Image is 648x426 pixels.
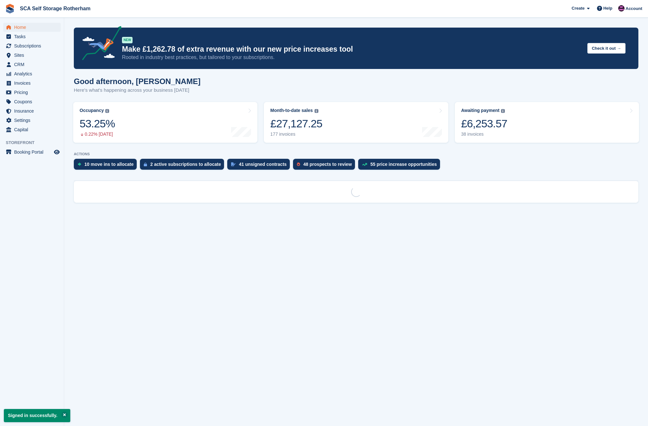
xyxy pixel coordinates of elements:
a: menu [3,116,61,125]
a: 2 active subscriptions to allocate [140,159,227,173]
div: Occupancy [80,108,104,113]
div: 55 price increase opportunities [370,162,437,167]
a: menu [3,106,61,115]
img: icon-info-grey-7440780725fd019a000dd9b08b2336e03edf1995a4989e88bcd33f0948082b44.svg [105,109,109,113]
span: Coupons [14,97,53,106]
div: 2 active subscriptions to allocate [150,162,221,167]
img: move_ins_to_allocate_icon-fdf77a2bb77ea45bf5b3d319d69a93e2d87916cf1d5bf7949dd705db3b84f3ca.svg [78,162,81,166]
img: stora-icon-8386f47178a22dfd0bd8f6a31ec36ba5ce8667c1dd55bd0f319d3a0aa187defe.svg [5,4,15,13]
div: 10 move ins to allocate [84,162,134,167]
span: Help [603,5,612,12]
span: Settings [14,116,53,125]
div: 0.22% [DATE] [80,132,115,137]
a: SCA Self Storage Rotherham [17,3,93,14]
button: Check it out → [587,43,626,54]
a: menu [3,69,61,78]
span: Sites [14,51,53,60]
span: Booking Portal [14,148,53,157]
a: menu [3,97,61,106]
span: Create [572,5,584,12]
img: prospect-51fa495bee0391a8d652442698ab0144808aea92771e9ea1ae160a38d050c398.svg [297,162,300,166]
a: 55 price increase opportunities [358,159,443,173]
span: Invoices [14,79,53,88]
p: Here's what's happening across your business [DATE] [74,87,201,94]
span: Capital [14,125,53,134]
a: 48 prospects to review [293,159,358,173]
a: 41 unsigned contracts [227,159,293,173]
a: menu [3,32,61,41]
a: menu [3,23,61,32]
a: menu [3,51,61,60]
div: 53.25% [80,117,115,130]
a: menu [3,60,61,69]
img: price-adjustments-announcement-icon-8257ccfd72463d97f412b2fc003d46551f7dbcb40ab6d574587a9cd5c0d94... [77,26,122,63]
a: menu [3,148,61,157]
p: Rooted in industry best practices, but tailored to your subscriptions. [122,54,582,61]
img: price_increase_opportunities-93ffe204e8149a01c8c9dc8f82e8f89637d9d84a8eef4429ea346261dce0b2c0.svg [362,163,367,166]
a: 10 move ins to allocate [74,159,140,173]
img: contract_signature_icon-13c848040528278c33f63329250d36e43548de30e8caae1d1a13099fd9432cc5.svg [231,162,236,166]
div: 41 unsigned contracts [239,162,287,167]
span: Analytics [14,69,53,78]
div: 48 prospects to review [303,162,352,167]
span: Pricing [14,88,53,97]
span: Account [626,5,642,12]
div: Awaiting payment [461,108,500,113]
img: icon-info-grey-7440780725fd019a000dd9b08b2336e03edf1995a4989e88bcd33f0948082b44.svg [315,109,318,113]
div: 177 invoices [270,132,322,137]
a: menu [3,88,61,97]
a: menu [3,41,61,50]
div: NEW [122,37,133,43]
a: menu [3,79,61,88]
span: Storefront [6,140,64,146]
img: Dale Chapman [618,5,625,12]
div: 38 invoices [461,132,507,137]
span: Subscriptions [14,41,53,50]
img: icon-info-grey-7440780725fd019a000dd9b08b2336e03edf1995a4989e88bcd33f0948082b44.svg [501,109,505,113]
div: Month-to-date sales [270,108,313,113]
div: £27,127.25 [270,117,322,130]
img: active_subscription_to_allocate_icon-d502201f5373d7db506a760aba3b589e785aa758c864c3986d89f69b8ff3... [144,162,147,166]
p: ACTIONS [74,152,638,156]
h1: Good afternoon, [PERSON_NAME] [74,77,201,86]
p: Signed in successfully. [4,409,70,422]
a: menu [3,125,61,134]
span: CRM [14,60,53,69]
a: Month-to-date sales £27,127.25 177 invoices [264,102,448,143]
a: Occupancy 53.25% 0.22% [DATE] [73,102,257,143]
p: Make £1,262.78 of extra revenue with our new price increases tool [122,45,582,54]
span: Tasks [14,32,53,41]
a: Preview store [53,148,61,156]
a: Awaiting payment £6,253.57 38 invoices [455,102,639,143]
div: £6,253.57 [461,117,507,130]
span: Home [14,23,53,32]
span: Insurance [14,106,53,115]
